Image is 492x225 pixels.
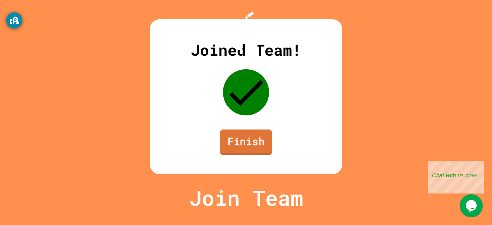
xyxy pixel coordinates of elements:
img: Logo.svg [231,12,261,50]
button: GoGuardian Privacy Information [6,12,22,28]
iframe: chat widget [428,161,484,193]
a: Finish [220,130,272,155]
iframe: chat widget [460,194,484,217]
p: Join Team [189,182,303,214]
